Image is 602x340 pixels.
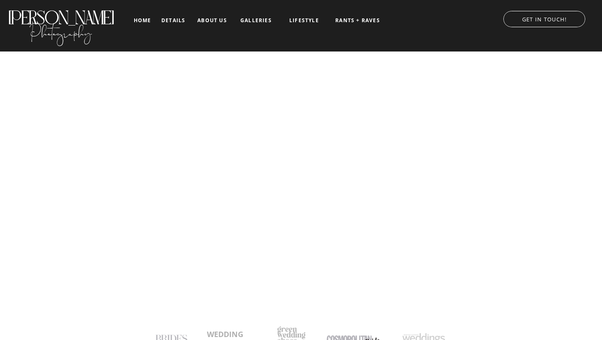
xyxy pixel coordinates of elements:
[74,203,528,225] h2: TELLING YOUR LOVE STORY
[195,18,230,23] a: about us
[334,18,381,23] a: RANTS + RAVES
[161,18,185,23] a: details
[140,184,462,232] h1: LUXURY WEDDING PHOTOGRAPHER based in [GEOGRAPHIC_DATA] [US_STATE]
[133,18,152,23] a: home
[7,16,115,44] a: Photography
[283,18,325,23] a: LIFESTYLE
[239,18,273,23] a: galleries
[7,7,115,21] a: [PERSON_NAME]
[495,14,594,22] a: GET IN TOUCH!
[183,228,419,236] h3: DOCUMENTARY-STYLE PHOTOGRAPHY WITH A TOUCH OF EDITORIAL FLAIR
